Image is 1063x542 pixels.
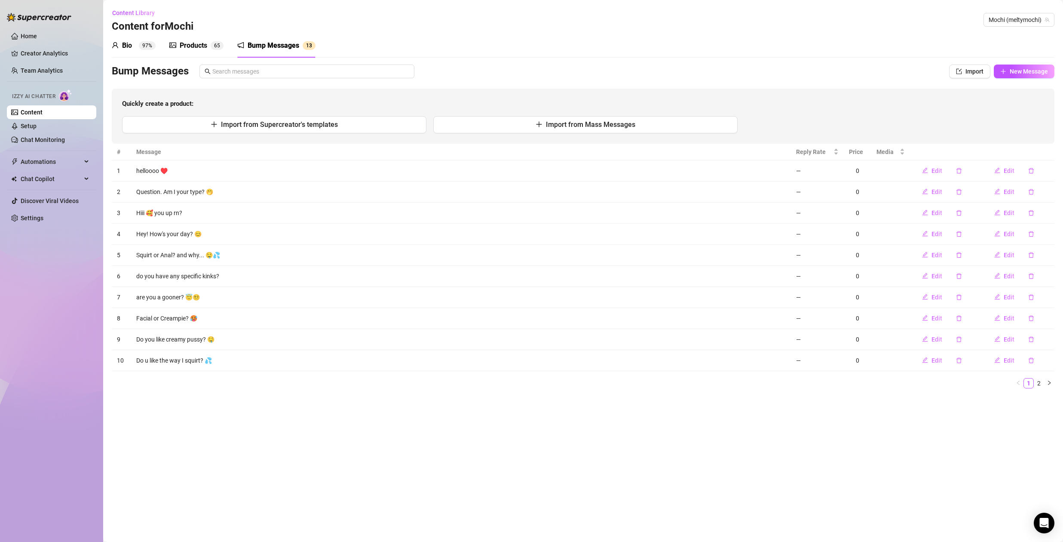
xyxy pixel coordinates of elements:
span: delete [1028,336,1034,342]
span: Edit [1004,231,1014,237]
button: delete [1021,227,1041,241]
td: — [791,203,844,224]
img: logo-BBDzfeDw.svg [7,13,71,22]
a: Settings [21,215,43,222]
span: Edit [1004,357,1014,364]
th: Reply Rate [791,144,844,160]
th: Message [131,144,791,160]
span: search [205,68,211,74]
span: delete [956,294,962,300]
strong: Quickly create a product: [122,100,193,108]
button: right [1044,378,1054,388]
button: delete [1021,290,1041,304]
span: edit [922,315,928,321]
button: Edit [915,354,949,367]
button: Edit [915,269,949,283]
button: Edit [987,290,1021,304]
span: edit [994,294,1000,300]
button: delete [949,311,969,325]
a: Home [21,33,37,40]
h3: Content for Mochi [112,20,193,34]
button: Edit [987,206,1021,220]
span: Mochi (meltymochi) [989,13,1049,26]
button: Edit [987,333,1021,346]
th: # [112,144,131,160]
span: edit [922,167,928,173]
td: Do u like the way I squirt? 💦 [131,350,791,371]
span: delete [1028,315,1034,321]
button: Import from Supercreator's templates [122,116,426,133]
span: edit [922,357,928,363]
span: Izzy AI Chatter [12,92,55,101]
span: Automations [21,155,82,169]
div: 0 [849,229,866,239]
td: do you have any specific kinks? [131,266,791,287]
span: notification [237,42,244,49]
span: Edit [1004,294,1014,301]
button: Edit [987,185,1021,199]
span: delete [1028,231,1034,237]
button: Edit [987,227,1021,241]
span: edit [994,231,1000,237]
span: edit [994,252,1000,258]
a: Chat Monitoring [21,136,65,143]
span: Edit [931,252,942,259]
button: New Message [994,65,1054,78]
span: edit [994,273,1000,279]
th: Media [871,144,910,160]
span: plus [536,121,542,128]
button: Import from Mass Messages [433,116,738,133]
td: — [791,266,844,287]
td: 9 [112,329,131,350]
span: edit [922,209,928,216]
span: delete [1028,189,1034,195]
button: Edit [915,333,949,346]
button: Edit [915,185,949,199]
button: delete [1021,269,1041,283]
button: Edit [987,248,1021,262]
button: Edit [915,164,949,178]
li: Next Page [1044,378,1054,388]
span: 3 [309,43,312,49]
span: edit [994,357,1000,363]
td: Facial or Creampie? 🥵 [131,308,791,329]
button: Edit [915,290,949,304]
span: Edit [1004,188,1014,195]
button: delete [1021,311,1041,325]
span: Edit [931,188,942,195]
div: 0 [849,293,866,302]
li: Previous Page [1013,378,1023,388]
td: Question. Am I your type? 🤭 [131,182,791,203]
span: edit [922,336,928,342]
button: Edit [915,311,949,325]
span: delete [956,336,962,342]
td: 8 [112,308,131,329]
span: Content Library [112,9,155,16]
span: Reply Rate [796,147,832,157]
td: Squirt or Anal? and why... 🤤💦 [131,245,791,266]
td: Hiii 🥰 you up rn? [131,203,791,224]
td: 3 [112,203,131,224]
div: 0 [849,208,866,218]
span: delete [956,168,962,174]
button: delete [1021,333,1041,346]
button: Content Library [112,6,162,20]
sup: 13 [303,41,316,50]
td: 4 [112,224,131,245]
span: picture [169,42,176,49]
td: helloooo ♥️ [131,160,791,182]
span: delete [1028,168,1034,174]
div: 0 [849,314,866,323]
td: — [791,287,844,308]
span: edit [994,188,1000,194]
td: 7 [112,287,131,308]
sup: 65 [211,41,224,50]
span: delete [956,252,962,258]
button: delete [949,269,969,283]
button: delete [949,185,969,199]
span: right [1047,380,1052,385]
button: Edit [987,164,1021,178]
span: delete [956,273,962,279]
span: delete [1028,273,1034,279]
span: Media [876,147,898,157]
